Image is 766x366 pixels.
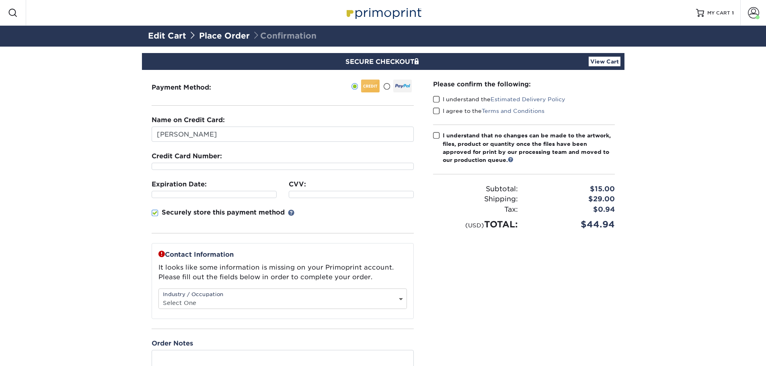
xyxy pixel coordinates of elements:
div: Please confirm the following: [433,80,615,89]
label: Order Notes [152,339,193,348]
label: Expiration Date: [152,180,207,189]
span: Confirmation [252,31,316,41]
h3: Payment Method: [152,84,231,91]
a: Estimated Delivery Policy [491,96,565,102]
div: Shipping: [427,194,524,204]
p: It looks like some information is missing on your Primoprint account. Please fill out the fields ... [158,263,407,282]
div: $44.94 [524,218,621,231]
label: I understand the [433,95,565,103]
div: $29.00 [524,194,621,204]
a: Place Order [199,31,250,41]
label: I agree to the [433,107,544,115]
img: Primoprint [343,4,423,21]
div: I understand that no changes can be made to the artwork, files, product or quantity once the file... [443,131,615,164]
p: Securely store this payment method [162,208,285,217]
span: SECURE CHECKOUT [345,58,421,65]
label: CVV: [289,180,306,189]
div: $0.94 [524,204,621,215]
div: TOTAL: [427,218,524,231]
div: $15.00 [524,184,621,194]
span: MY CART [707,10,730,16]
label: Name on Credit Card: [152,115,225,125]
p: Contact Information [158,250,407,260]
div: Subtotal: [427,184,524,194]
a: View Cart [589,57,620,66]
span: 1 [732,10,734,16]
small: (USD) [465,222,484,229]
input: First & Last Name [152,127,414,142]
div: Tax: [427,204,524,215]
a: Terms and Conditions [482,108,544,114]
label: Credit Card Number: [152,151,222,161]
a: Edit Cart [148,31,186,41]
